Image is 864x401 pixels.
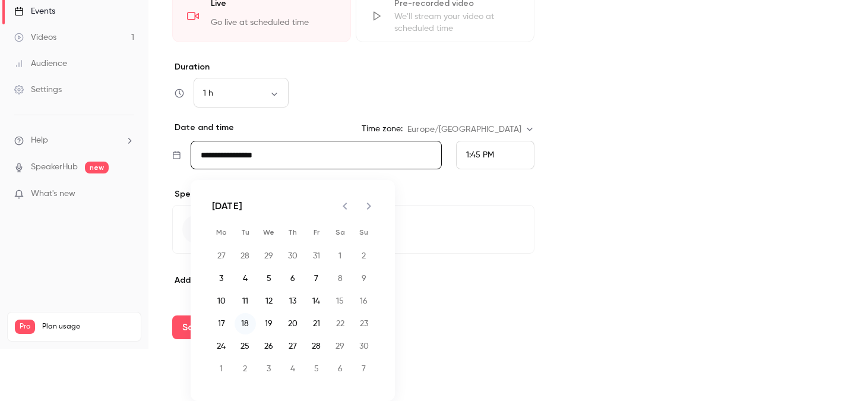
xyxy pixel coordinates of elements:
[456,141,534,169] div: From
[211,313,232,334] button: 17
[353,268,375,289] button: 9
[172,188,534,200] p: Speakers
[211,291,232,312] button: 10
[235,220,256,244] span: Tuesday
[31,188,75,200] span: What's new
[466,151,494,159] span: 1:45 PM
[211,245,232,267] button: 27
[14,58,67,70] div: Audience
[14,31,56,43] div: Videos
[282,220,303,244] span: Thursday
[282,358,303,380] button: 4
[85,162,109,173] span: new
[31,161,78,173] a: SpeakerHub
[211,336,232,357] button: 24
[306,245,327,267] button: 31
[330,336,351,357] button: 29
[394,11,520,34] div: We'll stream your video at scheduled time
[357,194,381,218] button: Next month
[235,291,256,312] button: 11
[282,336,303,357] button: 27
[353,358,375,380] button: 7
[172,315,215,339] button: Save
[211,358,232,380] button: 1
[333,194,357,218] button: Previous month
[306,291,327,312] button: 14
[258,268,280,289] button: 5
[330,220,351,244] span: Saturday
[14,5,55,17] div: Events
[306,268,327,289] button: 7
[31,134,48,147] span: Help
[330,358,351,380] button: 6
[258,313,280,334] button: 19
[330,313,351,334] button: 22
[172,122,234,134] p: Date and time
[306,358,327,380] button: 5
[14,134,134,147] li: help-dropdown-opener
[211,220,232,244] span: Monday
[235,245,256,267] button: 28
[282,245,303,267] button: 30
[282,291,303,312] button: 13
[282,268,303,289] button: 6
[194,87,289,99] div: 1 h
[120,189,134,200] iframe: Noticeable Trigger
[306,220,327,244] span: Friday
[306,336,327,357] button: 28
[353,313,375,334] button: 23
[14,84,62,96] div: Settings
[353,245,375,267] button: 2
[235,358,256,380] button: 2
[258,291,280,312] button: 12
[353,336,375,357] button: 30
[212,199,242,213] div: [DATE]
[211,268,232,289] button: 3
[42,322,134,331] span: Plan usage
[353,220,375,244] span: Sunday
[211,17,336,34] div: Go live at scheduled time
[235,336,256,357] button: 25
[15,320,35,334] span: Pro
[172,61,534,73] label: Duration
[362,123,403,135] label: Time zone:
[235,268,256,289] button: 4
[330,291,351,312] button: 15
[175,275,236,285] span: Add to channel
[306,313,327,334] button: 21
[235,313,256,334] button: 18
[258,220,280,244] span: Wednesday
[353,291,375,312] button: 16
[330,268,351,289] button: 8
[258,336,280,357] button: 26
[258,245,280,267] button: 29
[407,124,534,135] div: Europe/[GEOGRAPHIC_DATA]
[330,245,351,267] button: 1
[172,205,534,254] button: Add speaker
[258,358,280,380] button: 3
[282,313,303,334] button: 20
